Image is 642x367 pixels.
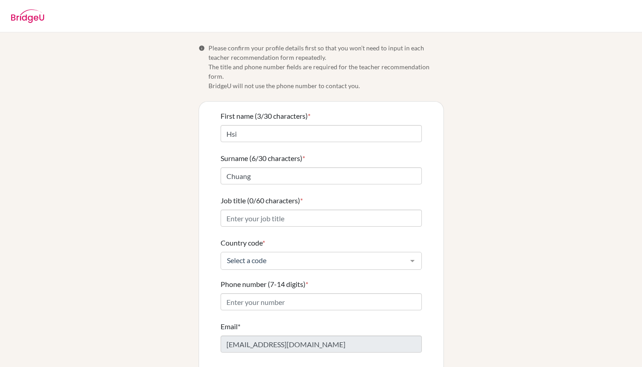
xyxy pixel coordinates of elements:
img: BridgeU logo [11,9,44,23]
input: Enter your number [221,293,422,310]
span: Info [199,45,205,51]
label: Phone number (7-14 digits) [221,279,308,290]
span: Select a code [225,256,403,265]
span: Please confirm your profile details first so that you won’t need to input in each teacher recomme... [208,43,444,90]
label: Surname (6/30 characters) [221,153,305,164]
label: First name (3/30 characters) [221,111,310,121]
label: Email* [221,321,240,332]
label: Job title (0/60 characters) [221,195,303,206]
input: Enter your first name [221,125,422,142]
input: Enter your surname [221,167,422,184]
label: Country code [221,237,265,248]
input: Enter your job title [221,210,422,227]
